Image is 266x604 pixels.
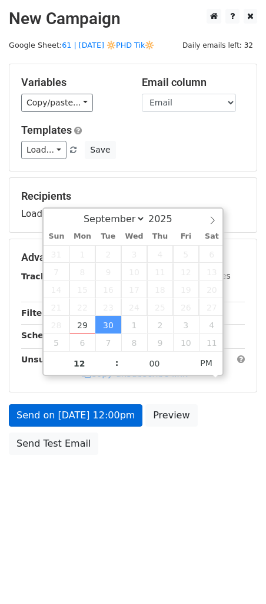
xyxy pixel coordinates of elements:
span: October 11, 2025 [199,334,225,351]
span: October 7, 2025 [95,334,121,351]
strong: Unsubscribe [21,355,79,364]
small: Google Sheet: [9,41,154,49]
h5: Recipients [21,190,245,203]
span: Tue [95,233,121,240]
a: Daily emails left: 32 [178,41,257,49]
span: Thu [147,233,173,240]
iframe: Chat Widget [207,547,266,604]
span: September 9, 2025 [95,263,121,280]
div: Loading... [21,190,245,220]
span: September 29, 2025 [69,316,95,334]
span: September 21, 2025 [44,298,69,316]
input: Hour [44,352,115,375]
span: October 9, 2025 [147,334,173,351]
h5: Email column [142,76,245,89]
span: October 1, 2025 [121,316,147,334]
button: Save [85,141,115,159]
span: September 2, 2025 [95,245,121,263]
span: August 31, 2025 [44,245,69,263]
span: Sat [199,233,225,240]
input: Year [145,213,188,225]
span: September 5, 2025 [173,245,199,263]
span: September 10, 2025 [121,263,147,280]
span: September 16, 2025 [95,280,121,298]
span: September 24, 2025 [121,298,147,316]
h5: Variables [21,76,124,89]
span: Wed [121,233,147,240]
span: September 17, 2025 [121,280,147,298]
span: October 8, 2025 [121,334,147,351]
span: September 3, 2025 [121,245,147,263]
h5: Advanced [21,251,245,264]
span: September 28, 2025 [44,316,69,334]
span: October 10, 2025 [173,334,199,351]
span: Daily emails left: 32 [178,39,257,52]
a: Copy unsubscribe link [82,368,188,379]
span: September 15, 2025 [69,280,95,298]
span: Mon [69,233,95,240]
input: Minute [119,352,191,375]
a: Preview [145,404,197,427]
span: October 4, 2025 [199,316,225,334]
span: September 22, 2025 [69,298,95,316]
span: September 13, 2025 [199,263,225,280]
span: September 4, 2025 [147,245,173,263]
span: September 12, 2025 [173,263,199,280]
span: September 7, 2025 [44,263,69,280]
a: Templates [21,124,72,136]
strong: Schedule [21,331,64,340]
span: October 2, 2025 [147,316,173,334]
span: October 6, 2025 [69,334,95,351]
strong: Filters [21,308,51,318]
span: Click to toggle [190,351,222,375]
span: Fri [173,233,199,240]
span: September 19, 2025 [173,280,199,298]
span: September 18, 2025 [147,280,173,298]
span: September 26, 2025 [173,298,199,316]
a: Copy/paste... [21,94,93,112]
span: October 5, 2025 [44,334,69,351]
span: September 23, 2025 [95,298,121,316]
span: September 1, 2025 [69,245,95,263]
span: : [115,351,119,375]
a: 61 | [DATE] 🔆PHD Tik🔆 [62,41,154,49]
a: Send on [DATE] 12:00pm [9,404,142,427]
span: September 8, 2025 [69,263,95,280]
span: October 3, 2025 [173,316,199,334]
span: September 27, 2025 [199,298,225,316]
span: September 20, 2025 [199,280,225,298]
span: September 30, 2025 [95,316,121,334]
span: September 14, 2025 [44,280,69,298]
span: September 25, 2025 [147,298,173,316]
a: Load... [21,141,66,159]
strong: Tracking [21,272,61,281]
a: Send Test Email [9,433,98,455]
span: Sun [44,233,69,240]
span: September 11, 2025 [147,263,173,280]
span: September 6, 2025 [199,245,225,263]
h2: New Campaign [9,9,257,29]
label: UTM Codes [184,270,230,282]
